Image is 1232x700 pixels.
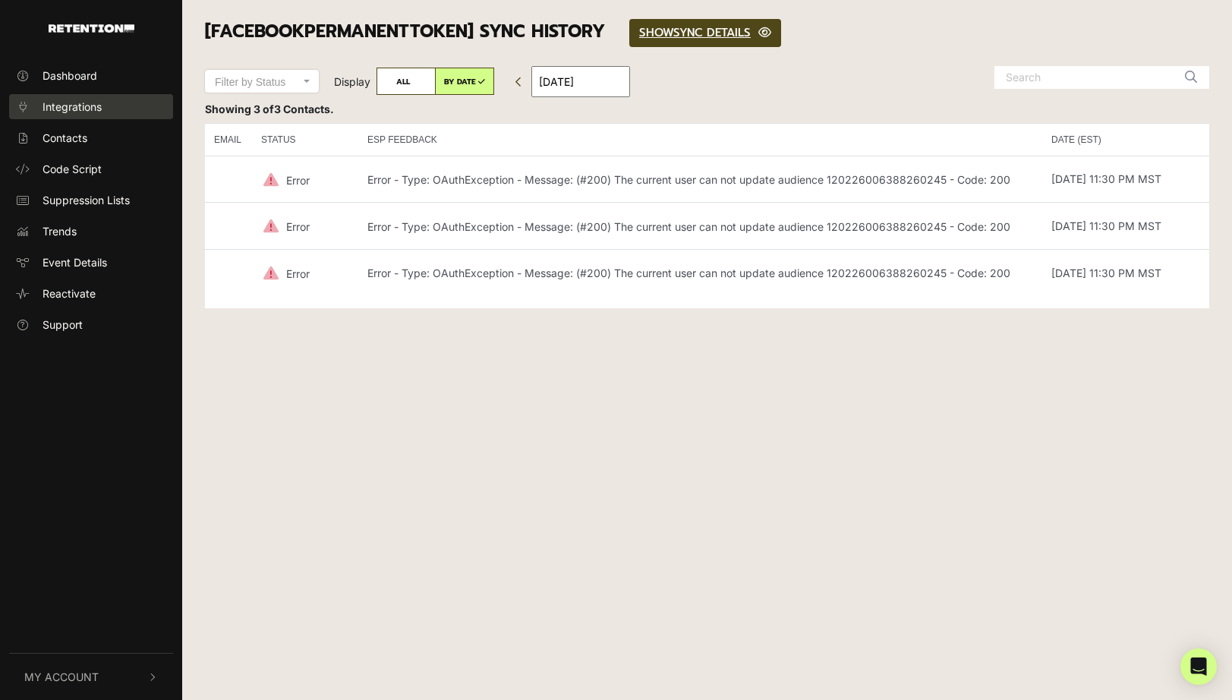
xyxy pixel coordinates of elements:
[286,173,310,186] small: Error
[43,317,83,333] span: Support
[994,66,1177,89] input: Search
[9,94,173,119] a: Integrations
[1180,648,1217,685] div: Open Intercom Messenger
[367,174,1010,187] p: Error - Type: OAuthException - Message: (#200) The current user can not update audience 120226006...
[358,123,1042,156] th: ESP FEEDBACK
[43,192,130,208] span: Suppression Lists
[252,123,358,156] th: STATUS
[9,188,173,213] a: Suppression Lists
[43,130,87,146] span: Contacts
[1042,156,1209,203] td: [DATE] 11:30 PM MST
[9,125,173,150] a: Contacts
[24,669,99,685] span: My Account
[9,281,173,306] a: Reactivate
[274,102,334,115] span: 3 Contacts.
[286,267,310,280] small: Error
[367,267,1010,280] p: Error - Type: OAuthException - Message: (#200) The current user can not update audience 120226006...
[1042,249,1209,295] td: [DATE] 11:30 PM MST
[639,24,673,41] span: SHOW
[9,654,173,700] button: My Account
[43,223,77,239] span: Trends
[377,68,436,95] label: ALL
[9,250,173,275] a: Event Details
[629,19,781,47] a: SHOWSYNC DETAILS
[205,102,334,115] strong: Showing 3 of
[1042,203,1209,250] td: [DATE] 11:30 PM MST
[1042,123,1209,156] th: DATE (EST)
[205,123,252,156] th: EMAIL
[9,63,173,88] a: Dashboard
[9,312,173,337] a: Support
[334,75,370,88] span: Display
[9,219,173,244] a: Trends
[43,68,97,84] span: Dashboard
[49,24,134,33] img: Retention.com
[43,99,102,115] span: Integrations
[43,254,107,270] span: Event Details
[9,156,173,181] a: Code Script
[205,18,605,45] span: [FacebookPermanentToken] SYNC HISTORY
[215,76,285,88] span: Filter by Status
[435,68,494,95] label: BY DATE
[367,221,1010,234] p: Error - Type: OAuthException - Message: (#200) The current user can not update audience 120226006...
[286,220,310,233] small: Error
[43,161,102,177] span: Code Script
[43,285,96,301] span: Reactivate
